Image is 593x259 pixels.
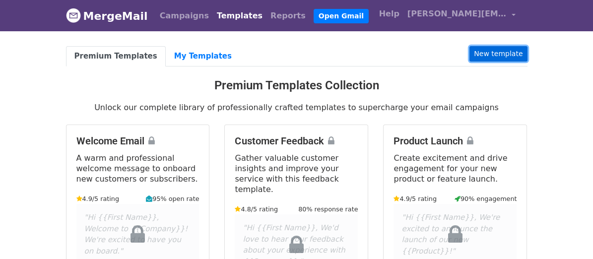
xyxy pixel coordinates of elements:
[66,78,527,93] h3: Premium Templates Collection
[375,4,403,24] a: Help
[66,5,148,26] a: MergeMail
[235,153,358,194] p: Gather valuable customer insights and improve your service with this feedback template.
[66,102,527,113] p: Unlock our complete library of professionally crafted templates to supercharge your email campaigns
[76,135,199,147] h4: Welcome Email
[394,153,517,184] p: Create excitement and drive engagement for your new product or feature launch.
[469,46,527,62] a: New template
[76,194,120,203] small: 4.9/5 rating
[146,194,199,203] small: 95% open rate
[213,6,266,26] a: Templates
[235,135,358,147] h4: Customer Feedback
[66,8,81,23] img: MergeMail logo
[156,6,213,26] a: Campaigns
[403,4,520,27] a: [PERSON_NAME][EMAIL_ADDRESS][PERSON_NAME][DOMAIN_NAME]
[543,211,593,259] iframe: Chat Widget
[455,194,517,203] small: 90% engagement
[314,9,369,23] a: Open Gmail
[235,204,278,214] small: 4.8/5 rating
[266,6,310,26] a: Reports
[394,194,437,203] small: 4.9/5 rating
[394,135,517,147] h4: Product Launch
[166,46,240,66] a: My Templates
[407,8,507,20] span: [PERSON_NAME][EMAIL_ADDRESS][PERSON_NAME][DOMAIN_NAME]
[76,153,199,184] p: A warm and professional welcome message to onboard new customers or subscribers.
[66,46,166,66] a: Premium Templates
[298,204,358,214] small: 80% response rate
